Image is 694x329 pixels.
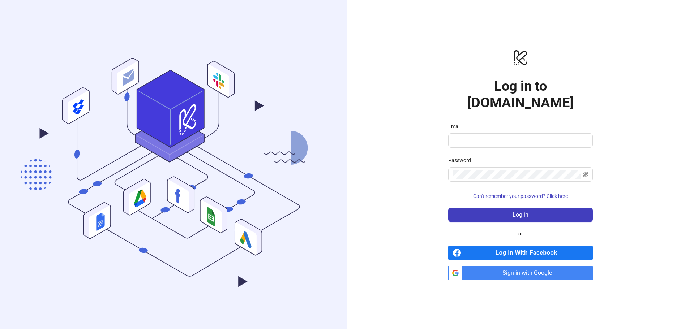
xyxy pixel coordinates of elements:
[448,122,465,130] label: Email
[464,246,593,260] span: Log in With Facebook
[583,172,588,177] span: eye-invisible
[513,230,529,238] span: or
[448,266,593,280] a: Sign in with Google
[453,170,581,179] input: Password
[448,190,593,202] button: Can't remember your password? Click here
[513,212,528,218] span: Log in
[473,193,568,199] span: Can't remember your password? Click here
[453,136,587,145] input: Email
[448,78,593,111] h1: Log in to [DOMAIN_NAME]
[448,156,476,164] label: Password
[448,208,593,222] button: Log in
[448,246,593,260] a: Log in With Facebook
[448,193,593,199] a: Can't remember your password? Click here
[466,266,593,280] span: Sign in with Google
